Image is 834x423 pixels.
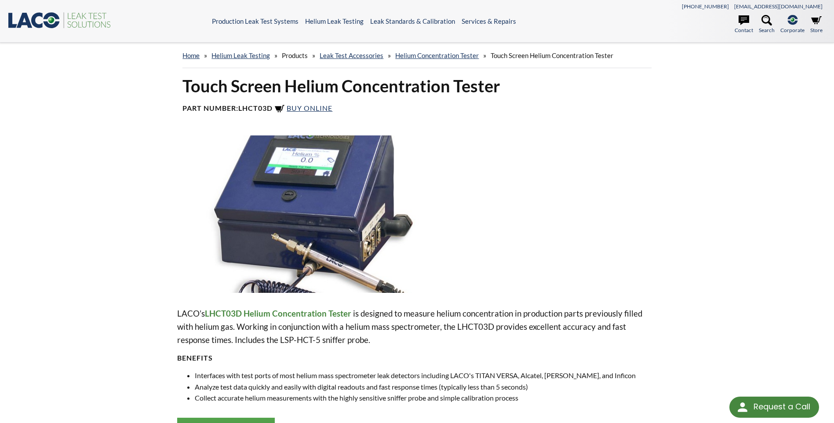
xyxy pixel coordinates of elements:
span: Buy Online [287,104,332,112]
strong: Benefits [177,354,213,362]
a: Contact [735,15,753,34]
a: Production Leak Test Systems [212,17,299,25]
li: Interfaces with test ports of most helium mass spectrometer leak detectors including LACO's TITAN... [195,370,656,381]
a: Leak Standards & Calibration [370,17,455,25]
h1: Touch Screen Helium Concentration Tester [182,75,651,97]
a: Leak Test Accessories [320,51,383,59]
strong: Tester [328,308,351,318]
a: Buy Online [274,104,332,112]
a: Store [810,15,823,34]
a: Helium Concentration Tester [395,51,479,59]
a: Helium Leak Testing [305,17,364,25]
a: [EMAIL_ADDRESS][DOMAIN_NAME] [734,3,823,10]
span: Products [282,51,308,59]
a: Search [759,15,775,34]
span: Corporate [780,26,805,34]
a: Services & Repairs [462,17,516,25]
div: Request a Call [754,397,810,417]
p: LACO’s is designed to measure helium concentration in production parts previously filled with hel... [177,307,656,346]
img: LHCT03D Touch Screen Helium Concentration Tester, angled view [177,135,458,293]
img: round button [736,400,750,414]
h4: Part Number: [182,104,651,114]
span: Touch Screen Helium Concentration Tester [491,51,613,59]
li: Collect accurate helium measurements with the highly sensitive sniffer probe and simple calibrati... [195,392,656,404]
strong: LHCT03D Helium Concentration [205,308,327,318]
a: Helium Leak Testing [211,51,270,59]
li: Analyze test data quickly and easily with digital readouts and fast response times (typically les... [195,381,656,393]
a: home [182,51,200,59]
div: Request a Call [729,397,819,418]
a: [PHONE_NUMBER] [682,3,729,10]
b: LHCT03D [238,104,273,112]
div: » » » » » [182,43,651,68]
